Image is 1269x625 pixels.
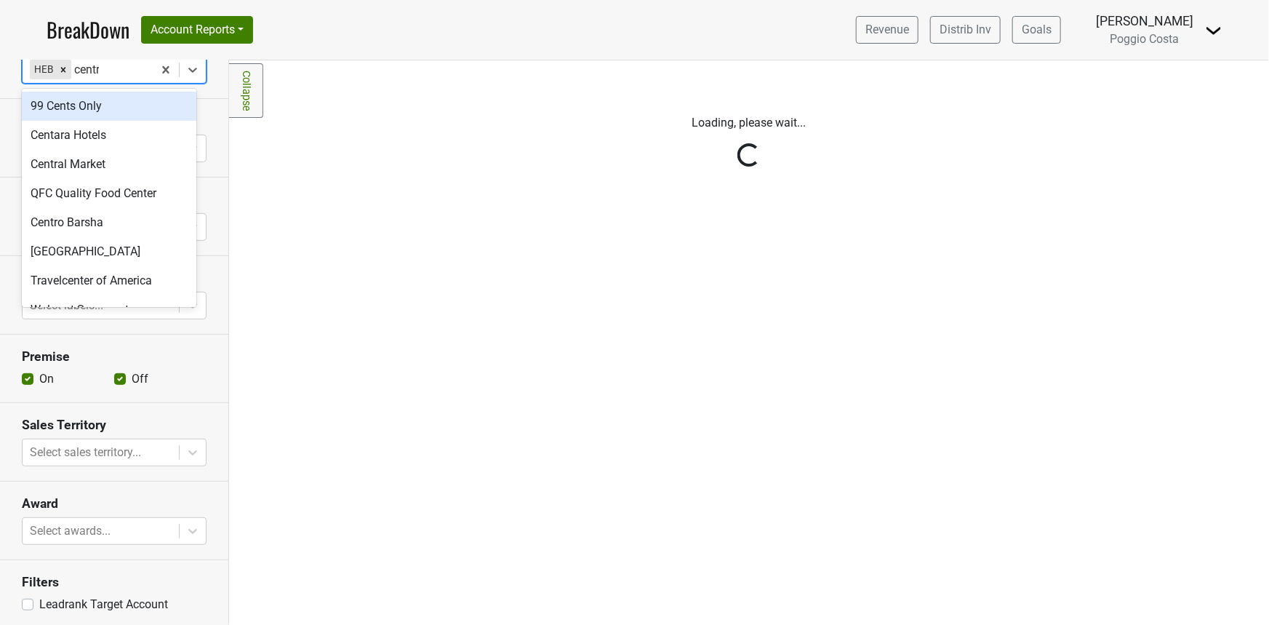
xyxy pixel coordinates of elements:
[22,179,196,208] div: QFC Quality Food Center
[22,92,196,121] div: 99 Cents Only
[930,16,1001,44] a: Distrib Inv
[345,114,1153,132] p: Loading, please wait...
[1205,22,1222,39] img: Dropdown Menu
[141,16,253,44] button: Account Reports
[856,16,918,44] a: Revenue
[22,295,196,325] div: Walmart Supercenter
[22,208,196,237] div: Centro Barsha
[47,15,129,45] a: BreakDown
[22,150,196,179] div: Central Market
[22,266,196,295] div: Travelcenter of America
[1096,12,1193,31] div: [PERSON_NAME]
[229,63,263,118] a: Collapse
[1110,32,1180,46] span: Poggio Costa
[1012,16,1061,44] a: Goals
[22,237,196,266] div: [GEOGRAPHIC_DATA]
[22,121,196,150] div: Centara Hotels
